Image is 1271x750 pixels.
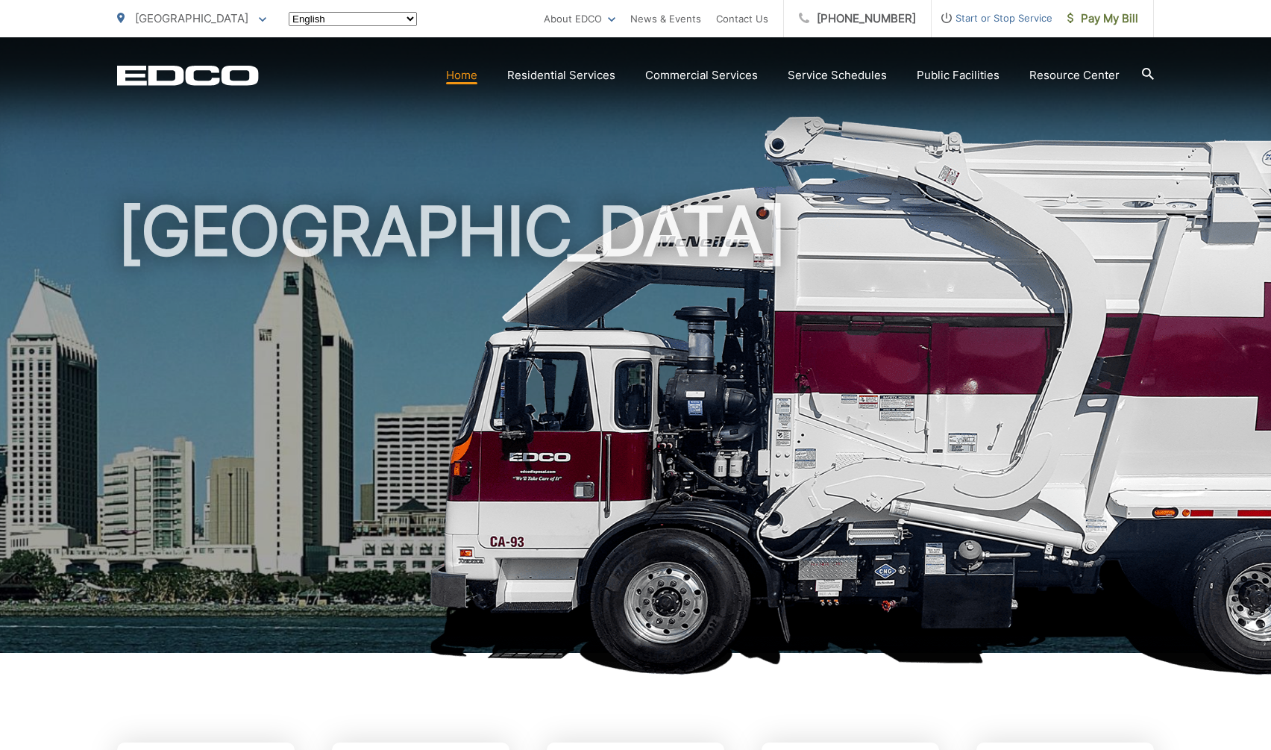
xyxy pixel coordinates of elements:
[446,66,477,84] a: Home
[507,66,615,84] a: Residential Services
[544,10,615,28] a: About EDCO
[645,66,758,84] a: Commercial Services
[1067,10,1138,28] span: Pay My Bill
[289,12,417,26] select: Select a language
[917,66,999,84] a: Public Facilities
[117,194,1154,666] h1: [GEOGRAPHIC_DATA]
[716,10,768,28] a: Contact Us
[788,66,887,84] a: Service Schedules
[117,65,259,86] a: EDCD logo. Return to the homepage.
[1029,66,1120,84] a: Resource Center
[630,10,701,28] a: News & Events
[135,11,248,25] span: [GEOGRAPHIC_DATA]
